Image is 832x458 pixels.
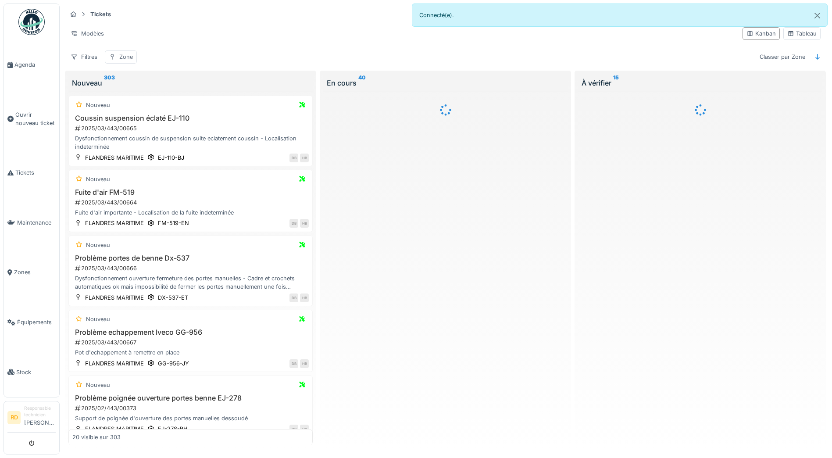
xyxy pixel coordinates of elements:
[158,219,189,227] div: FM-519-EN
[300,425,309,433] div: HB
[289,293,298,302] div: DB
[72,188,309,197] h3: Fuite d'air FM-519
[4,247,59,297] a: Zones
[72,134,309,151] div: Dysfonctionnement coussin de suspension suite eclatement coussin - Localisation indeterminée
[4,40,59,90] a: Agenda
[24,405,56,419] div: Responsable technicien
[582,78,819,88] div: À vérifier
[300,154,309,162] div: HB
[67,27,108,40] div: Modèles
[72,208,309,217] div: Fuite d'air importante - Localisation de la fuite indeterminée
[74,264,309,272] div: 2025/03/443/00666
[787,29,817,38] div: Tableau
[158,425,188,433] div: EJ-278-BH
[85,219,144,227] div: FLANDRES MARITIME
[4,297,59,347] a: Équipements
[412,4,828,27] div: Connecté(e).
[289,359,298,368] div: DB
[85,293,144,302] div: FLANDRES MARITIME
[7,405,56,433] a: RD Responsable technicien[PERSON_NAME]
[358,78,366,88] sup: 40
[86,315,110,323] div: Nouveau
[756,50,809,63] div: Classer par Zone
[14,268,56,276] span: Zones
[72,414,309,422] div: Support de poignée d'ouverture des portes manuelles dessoudé
[16,368,56,376] span: Stock
[85,359,144,368] div: FLANDRES MARITIME
[18,9,45,35] img: Badge_color-CXgf-gQk.svg
[289,154,298,162] div: DB
[86,381,110,389] div: Nouveau
[72,394,309,402] h3: Problème poignée ouverture portes benne EJ-278
[86,175,110,183] div: Nouveau
[72,433,121,441] div: 20 visible sur 303
[17,218,56,227] span: Maintenance
[158,154,184,162] div: EJ-110-BJ
[86,241,110,249] div: Nouveau
[72,254,309,262] h3: Problème portes de benne Dx-537
[85,425,144,433] div: FLANDRES MARITIME
[300,219,309,228] div: HB
[327,78,564,88] div: En cours
[289,425,298,433] div: DB
[74,338,309,347] div: 2025/03/443/00667
[300,293,309,302] div: HB
[74,198,309,207] div: 2025/03/443/00664
[86,101,110,109] div: Nouveau
[72,114,309,122] h3: Coussin suspension éclaté EJ-110
[72,274,309,291] div: Dysfonctionnement ouverture fermeture des portes manuelles - Cadre et crochets automatiques ok ma...
[613,78,619,88] sup: 15
[72,328,309,336] h3: Problème echappement Iveco GG-956
[289,219,298,228] div: DB
[4,90,59,148] a: Ouvrir nouveau ticket
[807,4,827,27] button: Close
[74,124,309,132] div: 2025/03/443/00665
[158,293,188,302] div: DX-537-ET
[4,148,59,198] a: Tickets
[14,61,56,69] span: Agenda
[17,318,56,326] span: Équipements
[158,359,189,368] div: GG-956-JY
[300,359,309,368] div: HB
[67,50,101,63] div: Filtres
[87,10,114,18] strong: Tickets
[7,411,21,424] li: RD
[4,198,59,248] a: Maintenance
[85,154,144,162] div: FLANDRES MARITIME
[746,29,776,38] div: Kanban
[72,78,309,88] div: Nouveau
[4,347,59,397] a: Stock
[72,348,309,357] div: Pot d'echappement à remettre en place
[74,404,309,412] div: 2025/02/443/00373
[15,111,56,127] span: Ouvrir nouveau ticket
[104,78,115,88] sup: 303
[24,405,56,430] li: [PERSON_NAME]
[119,53,133,61] div: Zone
[15,168,56,177] span: Tickets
